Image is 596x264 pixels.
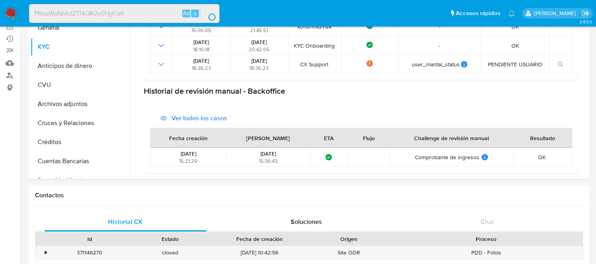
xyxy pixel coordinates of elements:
div: Proceso [395,235,577,243]
div: PDD - Fotos [389,246,583,259]
button: search-icon [200,8,216,19]
a: Salir [582,9,590,17]
span: Alt [183,10,189,17]
button: Cuentas Bancarias [31,152,130,171]
span: Soluciones [291,217,322,226]
button: KYC [31,37,130,56]
span: Accesos rápidos [456,9,500,17]
button: Datos Modificados [31,171,130,190]
button: CVU [31,75,130,94]
span: 3.153.0 [579,19,592,25]
h1: Contactos [35,191,583,199]
button: General [31,18,130,37]
div: Fecha de creación [216,235,303,243]
div: Origen [314,235,384,243]
span: s [194,10,196,17]
div: Estado [135,235,205,243]
button: Cruces y Relaciones [31,114,130,133]
span: Historial CX [108,217,143,226]
div: Site ODR [309,246,389,259]
span: Chat [480,217,494,226]
button: Archivos adjuntos [31,94,130,114]
button: Créditos [31,133,130,152]
div: [DATE] 10:42:56 [210,246,309,259]
div: Id [55,235,124,243]
button: Anticipos de dinero [31,56,130,75]
input: Buscar usuario o caso... [29,8,219,19]
div: closed [130,246,210,259]
a: Notificaciones [508,10,515,17]
p: zoe.breuer@mercadolibre.com [534,10,579,17]
div: • [45,249,47,256]
div: 371146270 [49,246,130,259]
